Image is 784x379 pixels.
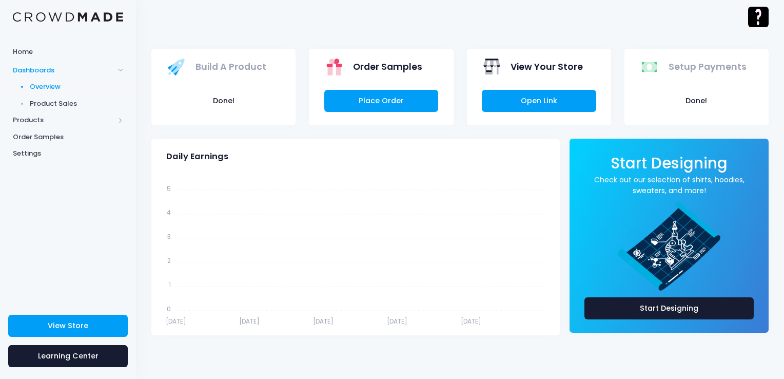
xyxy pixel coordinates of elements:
img: Logo [13,12,123,22]
img: User [748,7,769,27]
span: Overview [30,82,124,92]
a: Learning Center [8,345,128,367]
span: Start Designing [611,153,728,174]
button: Done! [166,90,281,112]
tspan: [DATE] [461,317,481,326]
span: Home [13,47,123,57]
tspan: 1 [169,280,171,289]
tspan: 0 [167,305,171,313]
span: Build A Product [195,60,266,73]
tspan: [DATE] [239,317,260,326]
span: View Your Store [511,60,583,73]
tspan: 5 [167,184,171,193]
tspan: [DATE] [387,317,407,326]
tspan: [DATE] [313,317,334,326]
tspan: 4 [167,208,171,217]
tspan: 3 [167,232,171,241]
tspan: [DATE] [166,317,186,326]
span: Daily Earnings [166,151,228,162]
span: Settings [13,148,123,159]
a: Open Link [482,90,596,112]
span: Learning Center [38,351,99,361]
span: Dashboards [13,65,114,75]
a: Start Designing [611,161,728,171]
span: Products [13,115,114,125]
tspan: 2 [167,256,171,265]
span: Setup Payments [669,60,747,73]
span: Order Samples [13,132,123,142]
a: View Store [8,315,128,337]
a: Place Order [324,90,439,112]
span: Product Sales [30,99,124,109]
a: Start Designing [584,297,754,319]
button: Done! [639,90,754,112]
span: Order Samples [353,60,422,73]
span: View Store [48,320,88,331]
a: Check out our selection of shirts, hoodies, sweaters, and more! [584,175,754,196]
